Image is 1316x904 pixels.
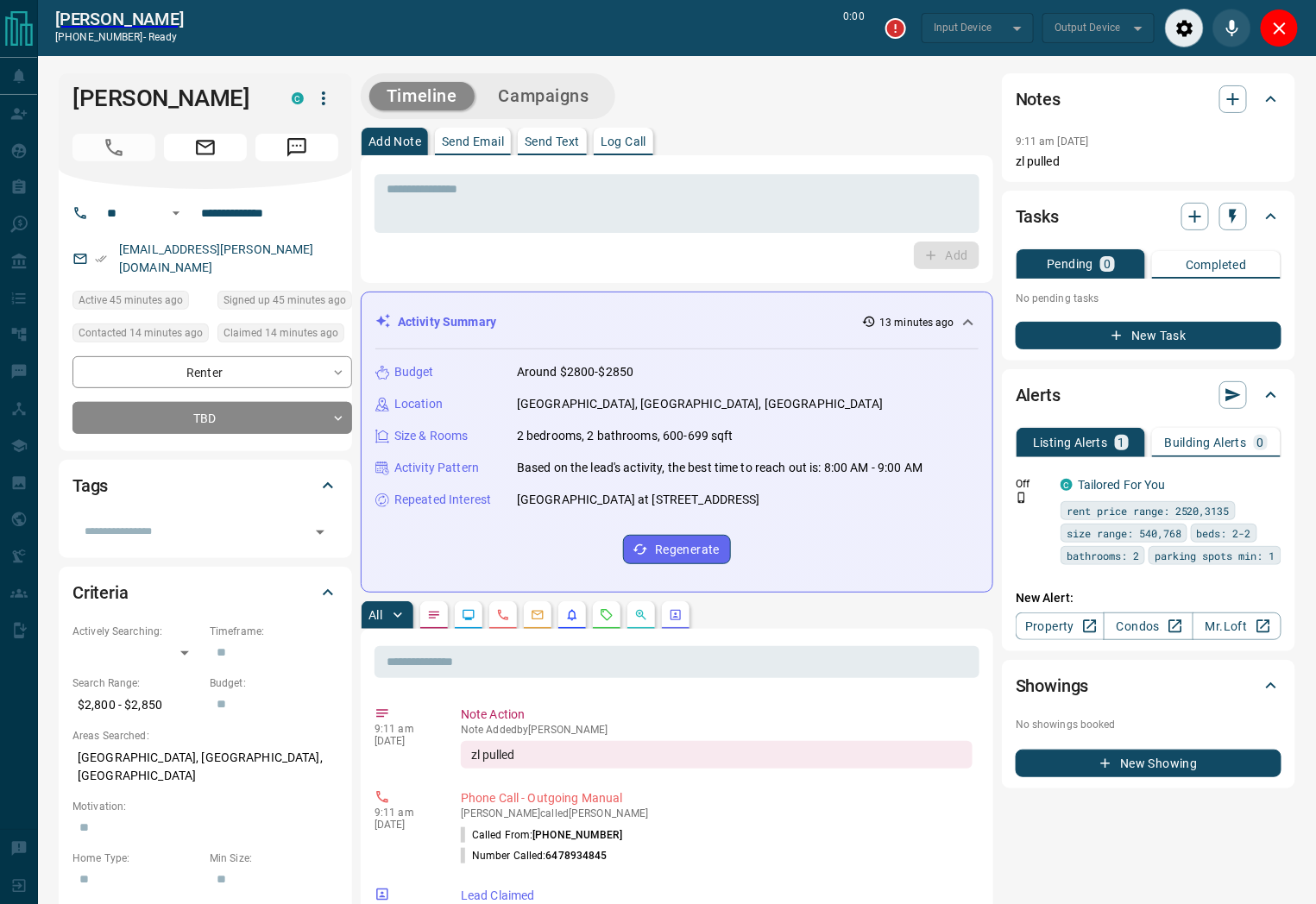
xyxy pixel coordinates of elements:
[164,134,247,161] span: Email
[375,735,435,747] p: [DATE]
[1078,478,1166,492] a: Tailored For You
[1067,524,1181,542] span: size range: 540,768
[224,324,338,342] span: Claimed 14 minutes ago
[1016,665,1281,706] div: Showings
[517,459,922,477] p: Based on the lead's activity, the best time to reach out is: 8:00 AM - 9:00 AM
[427,608,441,622] svg: Notes
[1016,492,1028,504] svg: Push Notification Only
[1260,9,1299,47] div: Close
[1033,436,1108,449] p: Listing Alerts
[398,313,496,331] p: Activity Summary
[72,675,201,691] p: Search Range:
[79,324,203,342] span: Contacted 14 minutes ago
[292,92,304,104] div: condos.ca
[442,135,504,148] p: Send Email
[210,624,338,639] p: Timeframe:
[1193,612,1281,640] a: Mr.Loft
[1067,547,1139,564] span: bathrooms: 2
[669,608,683,622] svg: Agent Actions
[119,242,314,274] a: [EMAIL_ADDRESS][PERSON_NAME][DOMAIN_NAME]
[525,135,580,148] p: Send Text
[394,395,443,413] p: Location
[1197,524,1251,542] span: beds: 2-2
[79,292,183,309] span: Active 45 minutes ago
[95,253,107,265] svg: Email Verified
[1016,203,1059,230] h2: Tasks
[601,135,646,148] p: Log Call
[461,789,973,807] p: Phone Call - Outgoing Manual
[546,850,608,862] span: 6478934845
[375,306,979,338] div: Activity Summary13 minutes ago
[217,291,352,315] div: Tue Sep 16 2025
[1016,135,1089,148] p: 9:11 am [DATE]
[1016,153,1281,171] p: zl pulled
[1016,476,1050,492] p: Off
[72,465,338,506] div: Tags
[1155,547,1275,564] span: parking spots min: 1
[1067,502,1230,519] span: rent price range: 2520,3135
[72,402,352,434] div: TBD
[623,535,731,564] button: Regenerate
[1212,9,1251,47] div: Mute
[1016,322,1281,349] button: New Task
[72,356,352,388] div: Renter
[482,82,607,110] button: Campaigns
[368,609,382,621] p: All
[1047,258,1093,270] p: Pending
[394,363,434,381] p: Budget
[210,851,338,866] p: Min Size:
[369,82,475,110] button: Timeline
[224,292,346,309] span: Signed up 45 minutes ago
[532,829,622,841] span: [PHONE_NUMBER]
[1016,374,1281,416] div: Alerts
[565,608,579,622] svg: Listing Alerts
[600,608,614,622] svg: Requests
[517,491,760,509] p: [GEOGRAPHIC_DATA] at [STREET_ADDRESS]
[461,724,973,736] p: Note Added by [PERSON_NAME]
[1061,479,1073,491] div: condos.ca
[461,807,973,819] p: [PERSON_NAME] called [PERSON_NAME]
[210,675,338,691] p: Budget:
[461,706,973,724] p: Note Action
[166,203,186,223] button: Open
[72,799,338,814] p: Motivation:
[72,691,201,719] p: $2,800 - $2,850
[1016,78,1281,120] div: Notes
[255,134,338,161] span: Message
[1016,589,1281,607] p: New Alert:
[461,741,973,769] div: zl pulled
[72,85,266,112] h1: [PERSON_NAME]
[375,819,435,831] p: [DATE]
[1016,717,1281,732] p: No showings booked
[1257,436,1264,449] p: 0
[394,427,469,445] p: Size & Rooms
[72,134,155,161] span: Call
[308,520,332,544] button: Open
[1016,381,1061,409] h2: Alerts
[72,572,338,613] div: Criteria
[72,579,129,606] h2: Criteria
[148,31,178,43] span: ready
[1016,196,1281,237] div: Tasks
[1016,672,1089,700] h2: Showings
[394,459,479,477] p: Activity Pattern
[517,427,734,445] p: 2 bedrooms, 2 bathrooms, 600-699 sqft
[1165,9,1204,47] div: Audio Settings
[1118,436,1125,449] p: 1
[1165,436,1247,449] p: Building Alerts
[72,291,209,315] div: Tue Sep 16 2025
[634,608,648,622] svg: Opportunities
[72,851,201,866] p: Home Type:
[55,9,184,29] a: [PERSON_NAME]
[531,608,545,622] svg: Emails
[368,135,421,148] p: Add Note
[496,608,510,622] svg: Calls
[879,315,954,330] p: 13 minutes ago
[394,491,491,509] p: Repeated Interest
[375,807,435,819] p: 9:11 am
[1104,612,1193,640] a: Condos
[375,723,435,735] p: 9:11 am
[55,29,184,45] p: [PHONE_NUMBER] -
[517,395,883,413] p: [GEOGRAPHIC_DATA], [GEOGRAPHIC_DATA], [GEOGRAPHIC_DATA]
